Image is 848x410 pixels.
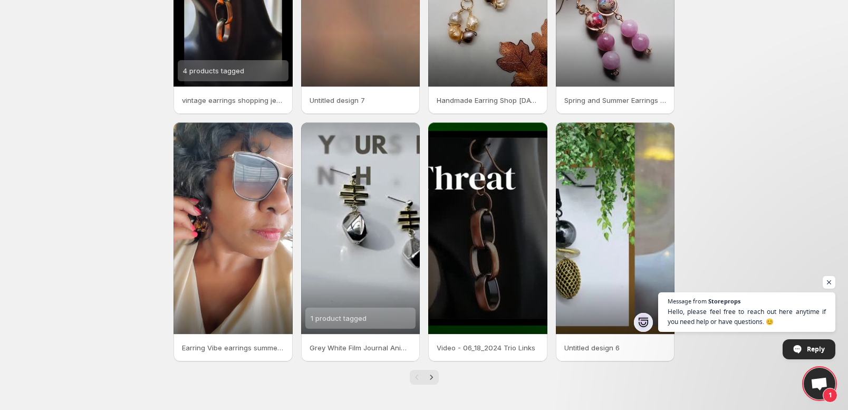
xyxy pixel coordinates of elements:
p: Video - 06_18_2024 Trio Links [437,342,539,353]
span: Message from [668,298,707,304]
p: Untitled design 7 [310,95,412,106]
p: Handmade Earring Shop [DATE] handmadeearringsforsale crystals jewelry sale [437,95,539,106]
span: 1 product tagged [311,314,367,322]
div: Open chat [804,368,835,399]
span: Reply [807,340,825,358]
span: Hello, please feel free to reach out here anytime if you need help or have questions. 😊 [668,307,826,327]
p: Earring Vibe earrings summerearrings jianadeon [182,342,284,353]
span: 1 [823,388,837,403]
p: Untitled design 6 [564,342,667,353]
nav: Pagination [410,370,439,385]
p: Spring and Summer Earrings earring handmade leopard [564,95,667,106]
p: vintage earrings shopping jewelryoftheday [182,95,284,106]
p: Grey White Film Journal Animated Video Intro [310,342,412,353]
span: 4 products tagged [183,66,244,75]
button: Next [424,370,439,385]
span: Storeprops [708,298,740,304]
